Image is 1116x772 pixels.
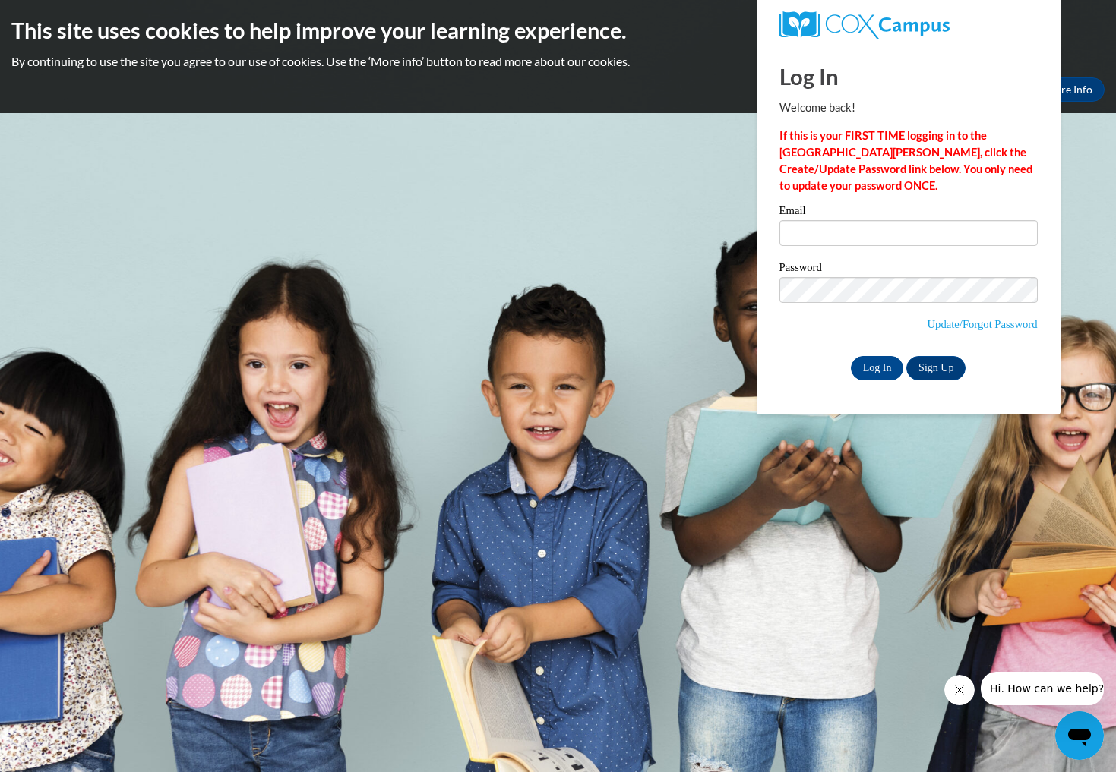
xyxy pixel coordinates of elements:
[779,11,1038,39] a: COX Campus
[11,53,1105,70] p: By continuing to use the site you agree to our use of cookies. Use the ‘More info’ button to read...
[851,356,904,380] input: Log In
[1033,77,1105,102] a: More Info
[906,356,966,380] a: Sign Up
[779,99,1038,116] p: Welcome back!
[927,318,1037,330] a: Update/Forgot Password
[779,262,1038,277] label: Password
[779,205,1038,220] label: Email
[779,61,1038,92] h1: Log In
[11,15,1105,46] h2: This site uses cookies to help improve your learning experience.
[944,675,975,705] iframe: Close message
[779,11,950,39] img: COX Campus
[1055,711,1104,760] iframe: Button to launch messaging window
[981,672,1104,705] iframe: Message from company
[779,129,1032,192] strong: If this is your FIRST TIME logging in to the [GEOGRAPHIC_DATA][PERSON_NAME], click the Create/Upd...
